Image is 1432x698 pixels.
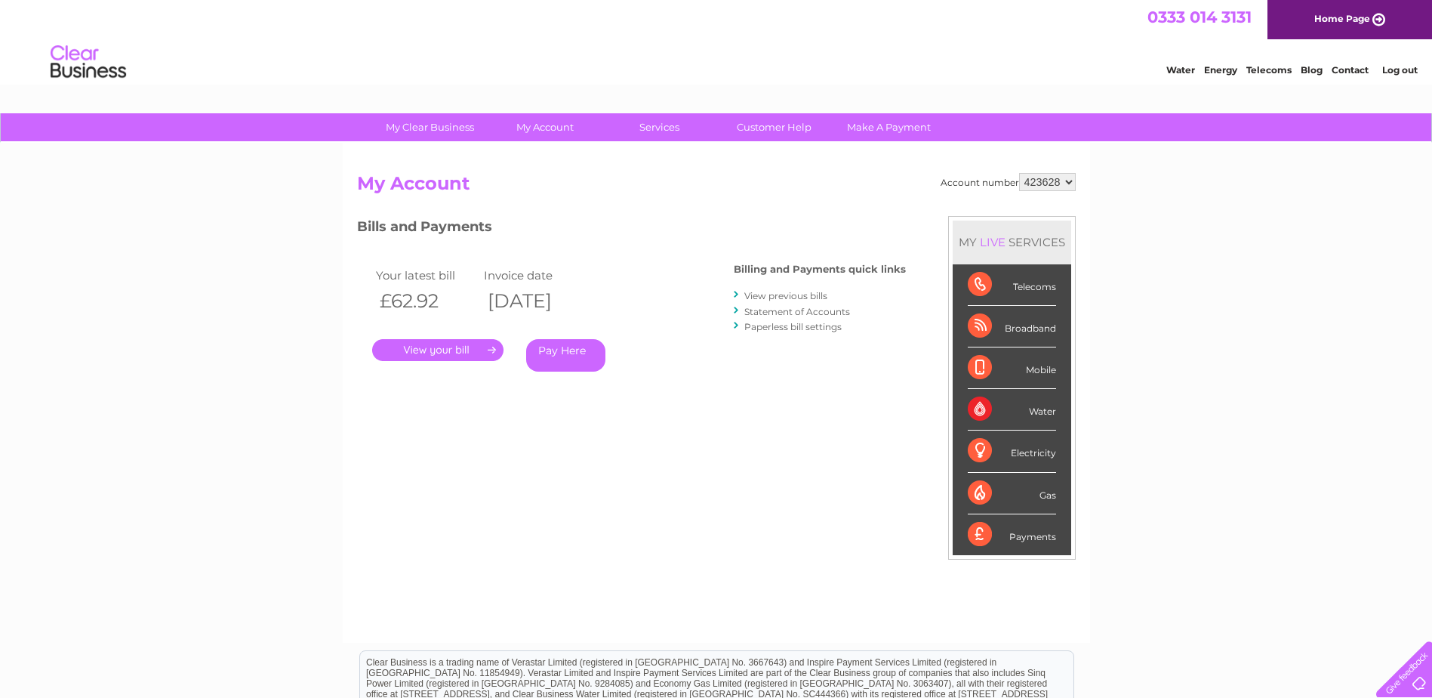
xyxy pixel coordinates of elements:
[712,113,836,141] a: Customer Help
[968,306,1056,347] div: Broadband
[941,173,1076,191] div: Account number
[1246,64,1292,76] a: Telecoms
[482,113,607,141] a: My Account
[372,286,481,317] th: £62.92
[368,113,492,141] a: My Clear Business
[597,113,722,141] a: Services
[480,286,589,317] th: [DATE]
[968,473,1056,514] div: Gas
[1301,64,1323,76] a: Blog
[734,264,906,275] h4: Billing and Payments quick links
[827,113,951,141] a: Make A Payment
[372,265,481,286] td: Your latest bill
[744,290,827,301] a: View previous bills
[1166,64,1195,76] a: Water
[744,321,842,332] a: Paperless bill settings
[977,235,1009,249] div: LIVE
[1332,64,1369,76] a: Contact
[968,514,1056,555] div: Payments
[968,389,1056,431] div: Water
[1204,64,1237,76] a: Energy
[1147,8,1252,26] a: 0333 014 3131
[744,306,850,317] a: Statement of Accounts
[953,221,1071,264] div: MY SERVICES
[1382,64,1418,76] a: Log out
[357,173,1076,202] h2: My Account
[968,347,1056,389] div: Mobile
[968,264,1056,306] div: Telecoms
[526,339,605,372] a: Pay Here
[480,265,589,286] td: Invoice date
[968,431,1056,472] div: Electricity
[357,216,906,242] h3: Bills and Payments
[372,339,504,361] a: .
[50,39,127,85] img: logo.png
[360,8,1073,73] div: Clear Business is a trading name of Verastar Limited (registered in [GEOGRAPHIC_DATA] No. 3667643...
